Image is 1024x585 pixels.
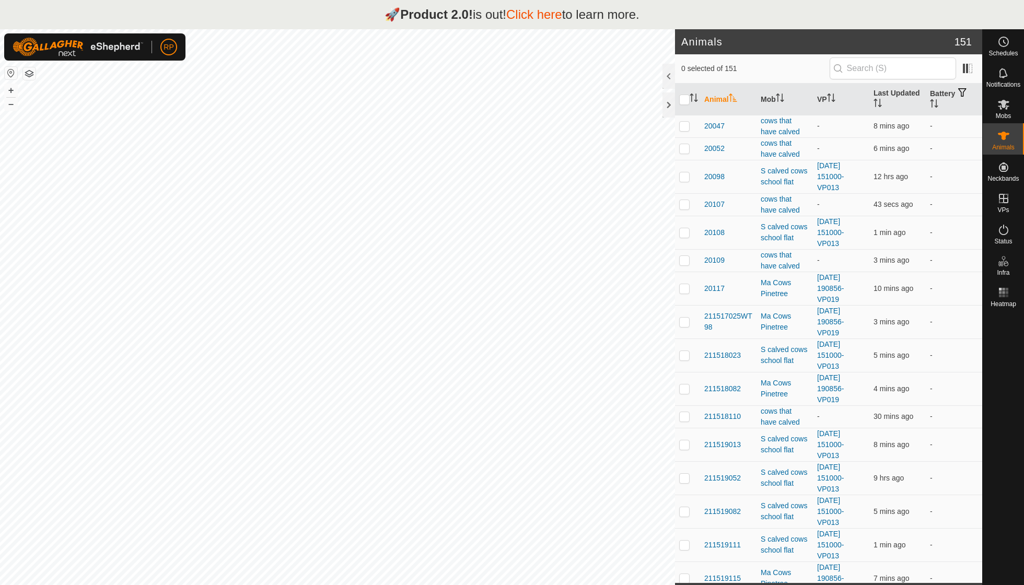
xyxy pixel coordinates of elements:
[761,221,809,243] div: S calved cows school flat
[704,439,741,450] span: 211519013
[930,101,938,109] p-sorticon: Activate to sort
[874,200,913,208] span: 18 Sep 2025 at 8:13 PM
[761,378,809,400] div: Ma Cows Pinetree
[987,175,1019,182] span: Neckbands
[813,84,869,115] th: VP
[817,307,844,337] a: [DATE] 190856-VP019
[926,428,982,461] td: -
[926,338,982,372] td: -
[5,98,17,110] button: –
[164,42,173,53] span: RP
[874,122,909,130] span: 18 Sep 2025 at 8:05 PM
[988,50,1018,56] span: Schedules
[690,95,698,103] p-sorticon: Activate to sort
[874,541,905,549] span: 18 Sep 2025 at 8:12 PM
[817,256,820,264] app-display-virtual-paddock-transition: -
[874,412,913,420] span: 18 Sep 2025 at 7:44 PM
[926,249,982,272] td: -
[926,84,982,115] th: Battery
[991,301,1016,307] span: Heatmap
[761,250,809,272] div: cows that have calved
[817,273,844,303] a: [DATE] 190856-VP019
[874,100,882,109] p-sorticon: Activate to sort
[23,67,36,80] button: Map Layers
[761,138,809,160] div: cows that have calved
[704,573,741,584] span: 211519115
[761,311,809,333] div: Ma Cows Pinetree
[926,193,982,216] td: -
[776,95,784,103] p-sorticon: Activate to sort
[761,277,809,299] div: Ma Cows Pinetree
[997,270,1009,276] span: Infra
[385,5,639,24] p: 🚀 is out! to learn more.
[994,238,1012,244] span: Status
[817,373,844,404] a: [DATE] 190856-VP019
[704,473,741,484] span: 211519052
[5,67,17,79] button: Reset Map
[817,161,844,192] a: [DATE] 151000-VP013
[926,160,982,193] td: -
[869,84,926,115] th: Last Updated
[761,467,809,489] div: S calved cows school flat
[926,137,982,160] td: -
[817,122,820,130] app-display-virtual-paddock-transition: -
[926,272,982,305] td: -
[761,406,809,428] div: cows that have calved
[926,216,982,249] td: -
[704,171,725,182] span: 20098
[761,115,809,137] div: cows that have calved
[5,84,17,97] button: +
[830,57,956,79] input: Search (S)
[817,463,844,493] a: [DATE] 151000-VP013
[926,495,982,528] td: -
[817,200,820,208] app-display-virtual-paddock-transition: -
[506,7,562,21] a: Click here
[704,411,741,422] span: 211518110
[704,121,725,132] span: 20047
[704,383,741,394] span: 211518082
[874,144,909,153] span: 18 Sep 2025 at 8:08 PM
[704,143,725,154] span: 20052
[996,113,1011,119] span: Mobs
[817,496,844,526] a: [DATE] 151000-VP013
[874,228,905,237] span: 18 Sep 2025 at 8:12 PM
[704,255,725,266] span: 20109
[13,38,143,56] img: Gallagher Logo
[986,81,1020,88] span: Notifications
[955,34,972,50] span: 151
[700,84,757,115] th: Animal
[761,344,809,366] div: S calved cows school flat
[926,372,982,405] td: -
[992,144,1015,150] span: Animals
[874,284,913,292] span: 18 Sep 2025 at 8:04 PM
[757,84,813,115] th: Mob
[874,384,909,393] span: 18 Sep 2025 at 8:09 PM
[874,507,909,516] span: 18 Sep 2025 at 8:08 PM
[926,305,982,338] td: -
[681,36,955,48] h2: Animals
[827,95,835,103] p-sorticon: Activate to sort
[874,256,909,264] span: 18 Sep 2025 at 8:10 PM
[704,227,725,238] span: 20108
[817,217,844,248] a: [DATE] 151000-VP013
[761,500,809,522] div: S calved cows school flat
[704,199,725,210] span: 20107
[926,405,982,428] td: -
[926,461,982,495] td: -
[704,350,741,361] span: 211518023
[997,207,1009,213] span: VPs
[704,540,741,551] span: 211519111
[817,340,844,370] a: [DATE] 151000-VP013
[817,412,820,420] app-display-virtual-paddock-transition: -
[817,144,820,153] app-display-virtual-paddock-transition: -
[761,166,809,188] div: S calved cows school flat
[817,429,844,460] a: [DATE] 151000-VP013
[874,351,909,359] span: 18 Sep 2025 at 8:08 PM
[729,95,737,103] p-sorticon: Activate to sort
[761,534,809,556] div: S calved cows school flat
[874,172,908,181] span: 18 Sep 2025 at 8:00 AM
[761,434,809,455] div: S calved cows school flat
[874,574,909,582] span: 18 Sep 2025 at 8:06 PM
[761,194,809,216] div: cows that have calved
[926,115,982,137] td: -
